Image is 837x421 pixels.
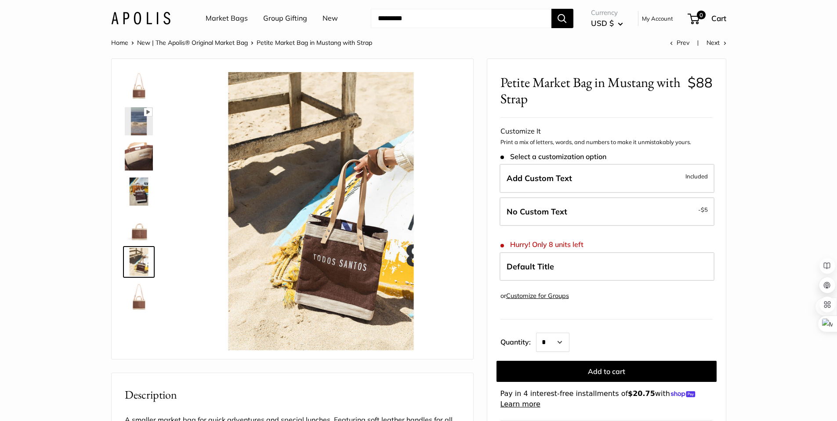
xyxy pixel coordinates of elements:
[125,386,460,403] h2: Description
[500,138,713,147] p: Print a mix of letters, words, and numbers to make it unmistakably yours.
[500,74,681,107] span: Petite Market Bag in Mustang with Strap
[551,9,573,28] button: Search
[500,290,569,302] div: or
[125,178,153,206] img: Petite Market Bag in Mustang with Strap
[688,11,726,25] a: 0 Cart
[123,70,155,102] a: Petite Market Bag in Mustang with Strap
[500,252,714,281] label: Default Title
[591,7,623,19] span: Currency
[500,197,714,226] label: Leave Blank
[500,164,714,193] label: Add Custom Text
[371,9,551,28] input: Search...
[500,240,583,249] span: Hurry! Only 8 units left
[507,261,554,272] span: Default Title
[698,204,708,215] span: -
[111,12,170,25] img: Apolis
[701,206,708,213] span: $5
[123,105,155,137] a: Petite Market Bag in Mustang with Strap
[688,74,713,91] span: $88
[500,330,536,352] label: Quantity:
[125,107,153,135] img: Petite Market Bag in Mustang with Strap
[496,361,717,382] button: Add to cart
[111,39,128,47] a: Home
[125,142,153,171] img: Petite Market Bag in Mustang with Strap
[125,283,153,311] img: Petite Market Bag in Mustang with Strap
[125,72,153,100] img: Petite Market Bag in Mustang with Strap
[257,39,372,47] span: Petite Market Bag in Mustang with Strap
[322,12,338,25] a: New
[507,173,572,183] span: Add Custom Text
[642,13,673,24] a: My Account
[123,141,155,172] a: Petite Market Bag in Mustang with Strap
[506,292,569,300] a: Customize for Groups
[500,152,606,161] span: Select a customization option
[111,37,372,48] nav: Breadcrumb
[123,211,155,243] a: Petite Market Bag in Mustang with Strap
[125,213,153,241] img: Petite Market Bag in Mustang with Strap
[182,72,460,350] img: Petite Market Bag in Mustang with Strap
[696,11,705,19] span: 0
[670,39,689,47] a: Prev
[500,125,713,138] div: Customize It
[137,39,248,47] a: New | The Apolis® Original Market Bag
[123,281,155,313] a: Petite Market Bag in Mustang with Strap
[507,207,567,217] span: No Custom Text
[206,12,248,25] a: Market Bags
[125,248,153,276] img: Petite Market Bag in Mustang with Strap
[123,176,155,207] a: Petite Market Bag in Mustang with Strap
[685,171,708,181] span: Included
[707,39,726,47] a: Next
[263,12,307,25] a: Group Gifting
[591,16,623,30] button: USD $
[123,246,155,278] a: Petite Market Bag in Mustang with Strap
[591,18,614,28] span: USD $
[711,14,726,23] span: Cart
